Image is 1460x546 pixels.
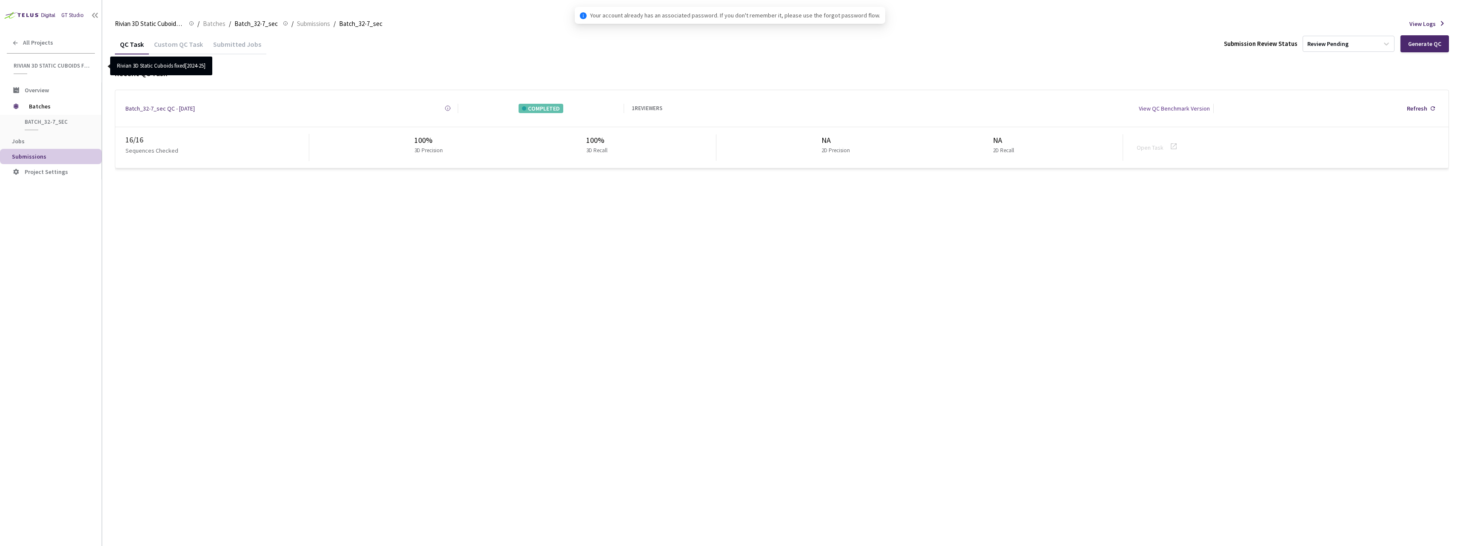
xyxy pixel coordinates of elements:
span: info-circle [580,12,587,19]
a: Submissions [295,19,332,28]
span: Batch_32-7_sec [25,118,88,125]
div: NA [821,134,853,146]
span: Batch_32-7_sec [339,19,382,29]
div: 100% [586,134,611,146]
div: Submitted Jobs [208,40,266,54]
p: 3D Recall [586,146,607,155]
span: Jobs [12,137,25,145]
p: 2D Recall [993,146,1014,155]
div: NA [993,134,1018,146]
span: Submissions [12,153,46,160]
p: 3D Precision [414,146,443,155]
div: Recent QC Task [115,68,1449,80]
span: Your account already has an associated password. If you don't remember it, please use the forgot ... [590,11,880,20]
li: / [291,19,294,29]
span: Rivian 3D Static Cuboids fixed[2024-25] [115,19,184,29]
div: View QC Benchmark Version [1139,104,1210,113]
a: Batch_32-7_sec QC - [DATE] [125,104,195,113]
span: Batches [29,98,87,115]
p: 2D Precision [821,146,850,155]
div: 100% [414,134,446,146]
p: Sequences Checked [125,146,178,155]
li: / [334,19,336,29]
li: / [229,19,231,29]
div: Submission Review Status [1224,39,1297,49]
li: / [197,19,200,29]
span: Overview [25,86,49,94]
div: 16 / 16 [125,134,309,146]
span: Batches [203,19,225,29]
a: Open Task [1137,144,1163,151]
span: Submissions [297,19,330,29]
span: All Projects [23,39,53,46]
div: QC Task [115,40,149,54]
div: Refresh [1407,104,1427,113]
span: Rivian 3D Static Cuboids fixed[2024-25] [14,62,90,69]
div: Review Pending [1307,40,1349,48]
span: Batch_32-7_sec [234,19,278,29]
div: Custom QC Task [149,40,208,54]
div: COMPLETED [519,104,563,113]
div: GT Studio [61,11,84,20]
div: 1 REVIEWERS [632,104,662,113]
a: Batches [201,19,227,28]
span: View Logs [1409,19,1436,28]
span: Project Settings [25,168,68,176]
div: Generate QC [1408,40,1441,47]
